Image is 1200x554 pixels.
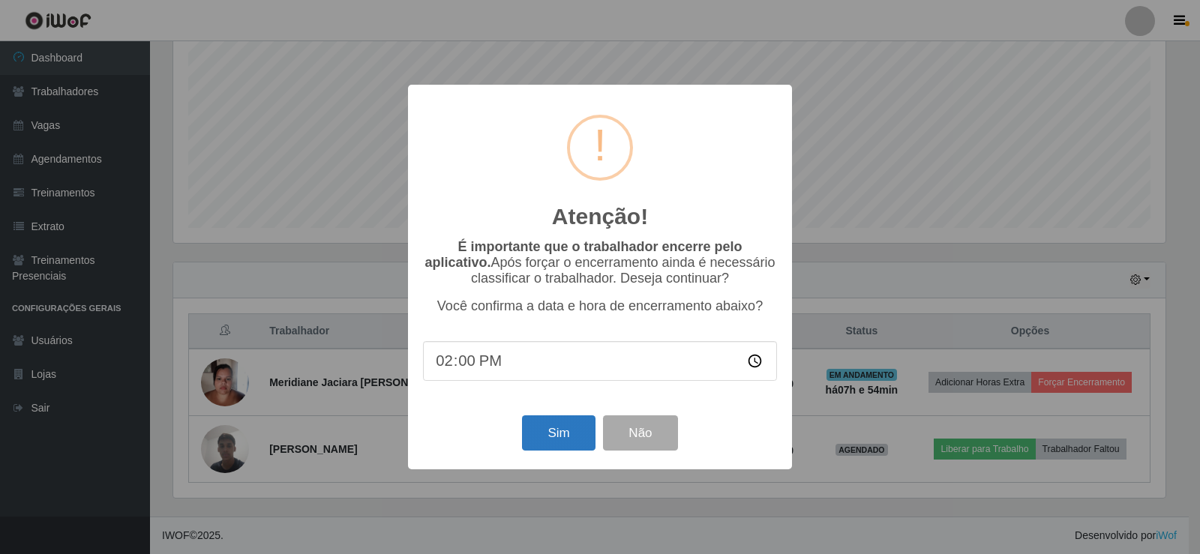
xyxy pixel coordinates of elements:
b: É importante que o trabalhador encerre pelo aplicativo. [424,239,742,270]
p: Após forçar o encerramento ainda é necessário classificar o trabalhador. Deseja continuar? [423,239,777,286]
p: Você confirma a data e hora de encerramento abaixo? [423,298,777,314]
button: Não [603,415,677,451]
button: Sim [522,415,595,451]
h2: Atenção! [552,203,648,230]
